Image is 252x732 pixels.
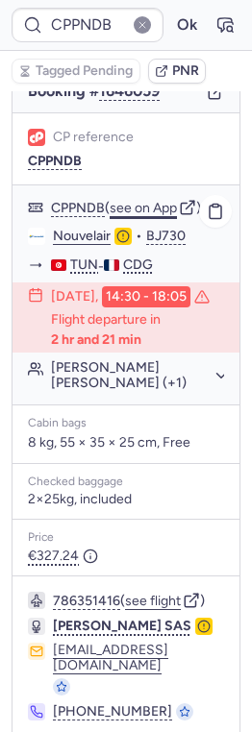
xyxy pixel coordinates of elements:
[123,256,153,274] span: CDG
[36,63,133,79] span: Tagged Pending
[51,311,224,349] p: Flight departure in
[110,201,177,216] button: see on App
[53,228,224,245] div: •
[28,434,224,451] p: 8 kg, 55 × 35 × 25 cm, Free
[28,476,224,489] div: Checked baggage
[12,59,140,84] button: Tagged Pending
[125,594,181,609] button: see flight
[28,492,132,507] span: 2×25kg, included
[51,200,105,217] button: CPPNDB
[53,703,172,720] button: [PHONE_NUMBER]
[28,549,98,564] span: €327.24
[53,130,134,145] span: CP reference
[28,129,45,146] figure: 1L airline logo
[51,360,224,391] button: [PERSON_NAME] [PERSON_NAME] (+1)
[53,593,120,610] button: 786351416
[146,228,186,245] button: BJ730
[70,256,98,274] span: TUN
[172,63,199,79] span: PNR
[28,417,224,430] div: Cabin bags
[53,618,191,634] span: [PERSON_NAME] SAS
[51,199,224,216] div: ( )
[51,286,210,307] div: [DATE],
[102,286,190,307] time: 14:30 - 18:05
[53,592,224,609] div: ( )
[51,331,141,349] time: 2 hr and 21 min
[53,643,224,673] button: [EMAIL_ADDRESS][DOMAIN_NAME]
[28,154,82,169] button: CPPNDB
[51,256,224,275] div: -
[171,10,202,40] button: Ok
[28,531,224,545] div: Price
[148,59,206,84] button: PNR
[28,228,45,245] figure: BJ airline logo
[53,228,111,245] a: Nouvelair
[12,8,164,42] input: PNR Reference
